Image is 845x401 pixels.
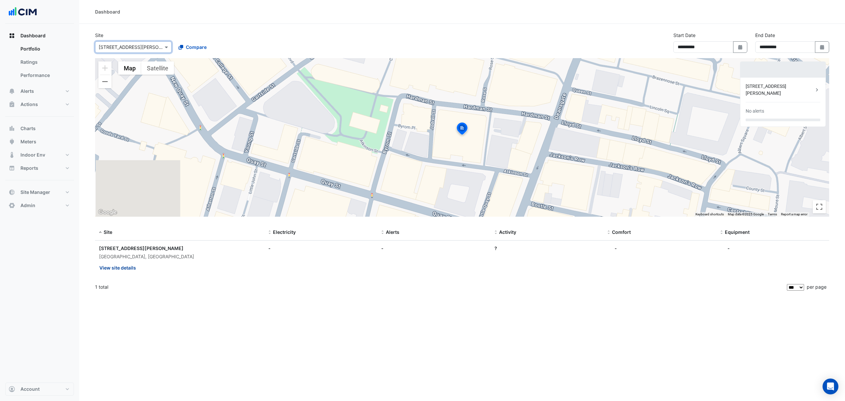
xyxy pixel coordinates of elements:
fa-icon: Select Date [819,44,825,50]
span: Admin [20,202,35,209]
button: Show street map [118,61,141,75]
span: Site [104,229,112,235]
label: Site [95,32,103,39]
button: Show satellite imagery [141,61,174,75]
span: Site Manager [20,189,50,196]
div: [STREET_ADDRESS][PERSON_NAME] [99,245,260,252]
div: Dashboard [5,42,74,85]
button: Dashboard [5,29,74,42]
button: Charts [5,122,74,135]
app-icon: Actions [9,101,15,108]
div: [GEOGRAPHIC_DATA], [GEOGRAPHIC_DATA] [99,253,260,261]
app-icon: Dashboard [9,32,15,39]
a: Report a map error [781,212,807,216]
div: No alerts [746,108,764,115]
span: Equipment [725,229,750,235]
span: Actions [20,101,38,108]
app-icon: Indoor Env [9,152,15,158]
app-icon: Admin [9,202,15,209]
span: Comfort [612,229,631,235]
button: Admin [5,199,74,212]
span: Electricity [273,229,296,235]
span: Map data ©2025 Google [728,212,764,216]
button: Zoom out [98,75,112,88]
label: Start Date [673,32,695,39]
app-icon: Meters [9,138,15,145]
div: - [268,245,373,252]
a: Portfolio [15,42,74,55]
button: Indoor Env [5,148,74,162]
a: Terms [768,212,777,216]
a: Performance [15,69,74,82]
div: [STREET_ADDRESS][PERSON_NAME] [746,83,814,97]
span: Reports [20,165,38,171]
fa-icon: Select Date [737,44,743,50]
app-icon: Site Manager [9,189,15,196]
span: per page [807,284,827,290]
div: - [615,245,617,252]
app-icon: Charts [9,125,15,132]
span: Charts [20,125,36,132]
button: Site Manager [5,186,74,199]
a: Ratings [15,55,74,69]
button: Zoom in [98,61,112,75]
span: Dashboard [20,32,46,39]
img: Google [97,208,118,217]
span: Account [20,386,40,392]
span: Alerts [20,88,34,94]
button: View site details [99,262,136,273]
app-icon: Reports [9,165,15,171]
a: Open this area in Google Maps (opens a new window) [97,208,118,217]
button: Actions [5,98,74,111]
button: Alerts [5,85,74,98]
button: Keyboard shortcuts [695,212,724,217]
div: - [727,245,730,252]
span: Meters [20,138,36,145]
button: Reports [5,162,74,175]
span: Alerts [386,229,399,235]
img: site-pin-selected.svg [455,122,469,137]
div: - [381,245,486,252]
div: Open Intercom Messenger [823,379,838,394]
span: Indoor Env [20,152,45,158]
div: Dashboard [95,8,120,15]
app-icon: Alerts [9,88,15,94]
span: Compare [186,44,207,51]
img: Company Logo [8,5,38,18]
span: Activity [499,229,516,235]
button: Account [5,383,74,396]
button: Toggle fullscreen view [813,200,826,213]
label: End Date [755,32,775,39]
div: 1 total [95,279,786,295]
button: Compare [174,41,211,53]
div: ? [494,245,599,252]
button: Meters [5,135,74,148]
